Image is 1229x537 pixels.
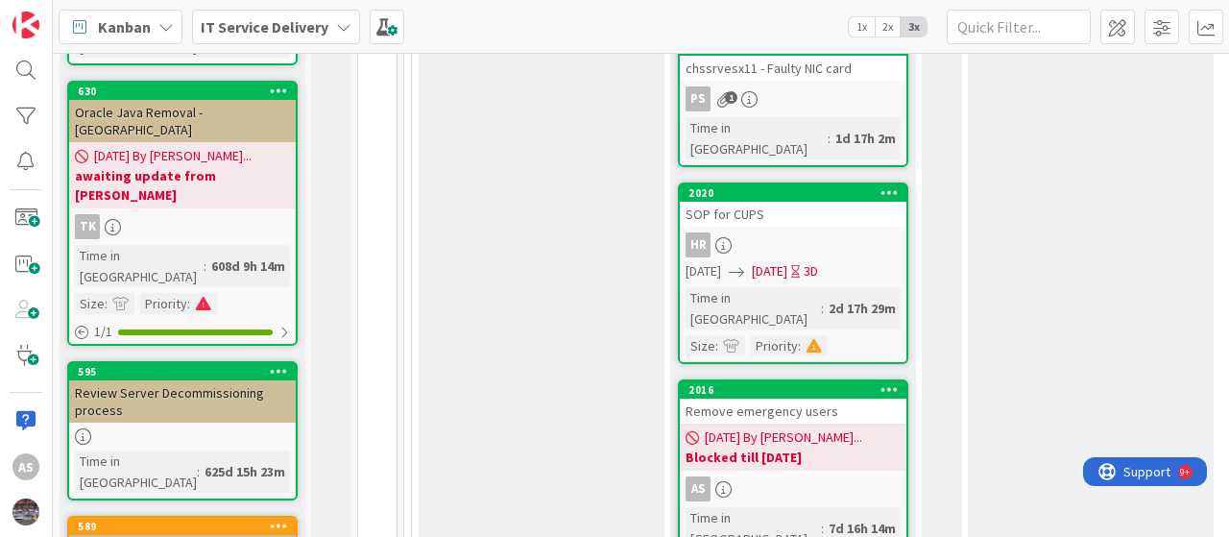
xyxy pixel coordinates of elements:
div: AS [680,476,906,501]
div: Priority [140,293,187,314]
div: 2020 [688,186,906,200]
a: 595Review Server Decommissioning processTime in [GEOGRAPHIC_DATA]:625d 15h 23m [67,361,298,500]
span: [DATE] By [PERSON_NAME]... [705,427,862,448]
b: awaiting update from [PERSON_NAME] [75,166,290,205]
div: chssrvesx11 - Faulty NIC card [680,56,906,81]
div: 625d 15h 23m [200,461,290,482]
span: : [798,335,801,356]
span: 1 [725,91,737,104]
div: Time in [GEOGRAPHIC_DATA] [686,117,828,159]
div: 1/1 [69,320,296,344]
b: IT Service Delivery [201,17,328,37]
a: 630Oracle Java Removal - [GEOGRAPHIC_DATA][DATE] By [PERSON_NAME]...awaiting update from [PERSON_... [67,81,298,346]
img: avatar [12,499,39,525]
div: 595Review Server Decommissioning process [69,363,296,423]
a: 2020SOP for CUPSHR[DATE][DATE]3DTime in [GEOGRAPHIC_DATA]:2d 17h 29mSize:Priority: [678,183,908,364]
div: 2016 [688,383,906,397]
div: Priority [751,335,798,356]
span: 2x [875,17,901,37]
span: Kanban [98,15,151,38]
div: 608d 9h 14m [206,256,290,277]
div: Oracle Java Removal - [GEOGRAPHIC_DATA] [69,100,296,142]
span: : [715,335,718,356]
div: 2016 [680,381,906,399]
div: HR [686,232,711,257]
span: : [828,128,831,149]
div: PS [686,86,711,111]
b: Blocked till [DATE] [686,448,901,467]
div: 2016Remove emergency users [680,381,906,424]
div: 2020SOP for CUPS [680,184,906,227]
span: : [105,293,108,314]
div: 595 [69,363,296,380]
div: 1d 17h 2m [831,128,901,149]
div: Time in [GEOGRAPHIC_DATA] [75,451,197,493]
div: 589 [69,518,296,535]
span: : [197,461,200,482]
input: Quick Filter... [947,10,1091,44]
div: 630Oracle Java Removal - [GEOGRAPHIC_DATA] [69,83,296,142]
span: 1 / 1 [94,322,112,342]
span: Support [40,3,87,26]
div: 9+ [97,8,107,23]
div: AS [686,476,711,501]
span: [DATE] [752,261,787,281]
div: TK [69,214,296,239]
div: TK [75,214,100,239]
div: 589 [78,520,296,533]
a: 2021chssrvesx11 - Faulty NIC cardPSTime in [GEOGRAPHIC_DATA]:1d 17h 2m [678,37,908,167]
span: : [821,298,824,319]
div: Size [75,293,105,314]
div: 3D [804,261,818,281]
div: Review Server Decommissioning process [69,380,296,423]
div: AS [12,453,39,480]
div: 630 [69,83,296,100]
div: Time in [GEOGRAPHIC_DATA] [75,245,204,287]
span: 3x [901,17,927,37]
div: 2020 [680,184,906,202]
img: Visit kanbanzone.com [12,12,39,38]
div: Remove emergency users [680,399,906,424]
span: [DATE] [686,261,721,281]
div: 2d 17h 29m [824,298,901,319]
span: [DATE] By [PERSON_NAME]... [94,146,252,166]
span: : [187,293,190,314]
div: 630 [78,85,296,98]
div: 595 [78,365,296,378]
span: : [204,256,206,277]
div: Time in [GEOGRAPHIC_DATA] [686,287,821,330]
span: 1x [849,17,875,37]
div: Size [686,335,715,356]
div: PS [680,86,906,111]
div: SOP for CUPS [680,202,906,227]
div: 2021chssrvesx11 - Faulty NIC card [680,38,906,81]
div: HR [680,232,906,257]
